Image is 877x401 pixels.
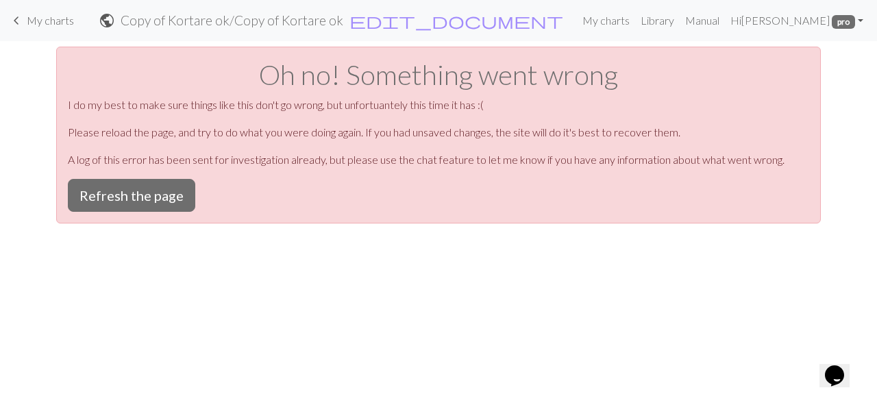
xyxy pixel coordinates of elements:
p: I do my best to make sure things like this don't go wrong, but unfortuantely this time it has :( [68,97,809,113]
p: Please reload the page, and try to do what you were doing again. If you had unsaved changes, the ... [68,124,809,141]
span: public [99,11,115,30]
a: My charts [8,9,74,32]
p: A log of this error has been sent for investigation already, but please use the chat feature to l... [68,151,809,168]
span: pro [832,15,855,29]
h1: Oh no! Something went wrong [68,58,809,91]
span: keyboard_arrow_left [8,11,25,30]
a: Library [635,7,680,34]
span: edit_document [349,11,563,30]
button: Refresh the page [68,179,195,212]
a: Hi[PERSON_NAME] pro [725,7,869,34]
iframe: chat widget [819,346,863,387]
h2: Copy of Kortare ok / Copy of Kortare ok [121,12,343,28]
a: Manual [680,7,725,34]
span: My charts [27,14,74,27]
a: My charts [577,7,635,34]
